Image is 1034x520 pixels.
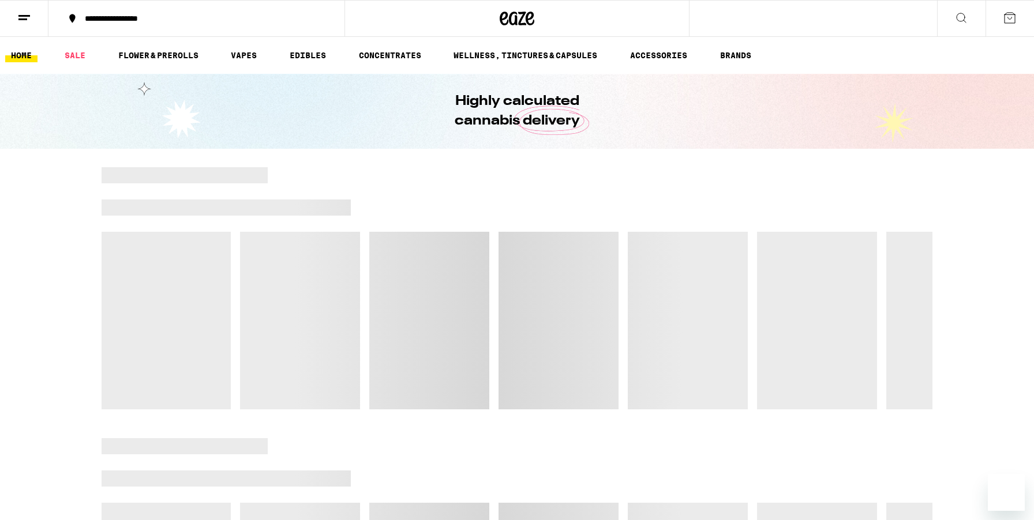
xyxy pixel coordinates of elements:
[5,48,38,62] a: HOME
[225,48,263,62] a: VAPES
[988,474,1025,511] iframe: Button to launch messaging window
[422,92,612,131] h1: Highly calculated cannabis delivery
[448,48,603,62] a: WELLNESS, TINCTURES & CAPSULES
[59,48,91,62] a: SALE
[714,48,757,62] a: BRANDS
[624,48,693,62] a: ACCESSORIES
[284,48,332,62] a: EDIBLES
[113,48,204,62] a: FLOWER & PREROLLS
[353,48,427,62] a: CONCENTRATES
